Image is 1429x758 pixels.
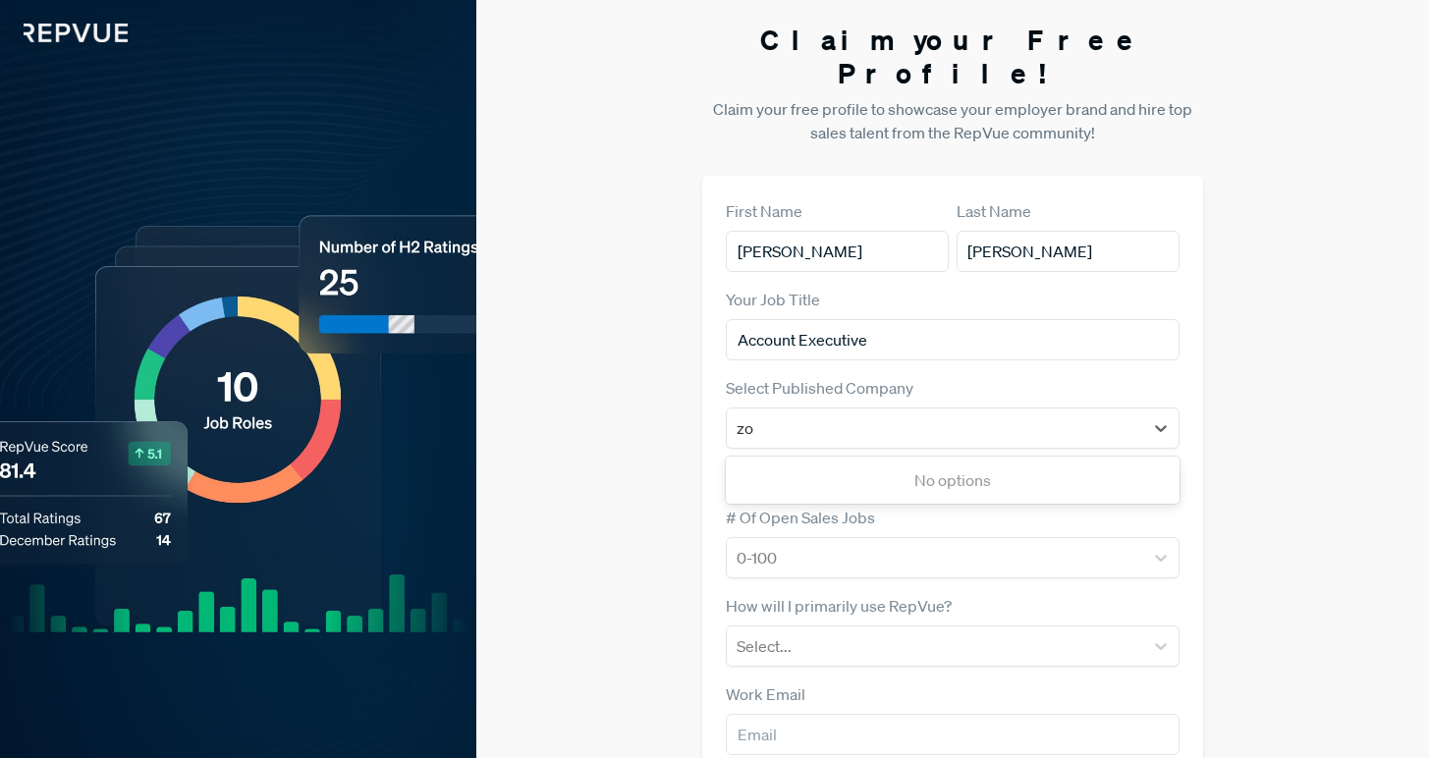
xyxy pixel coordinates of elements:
[726,319,1179,360] input: Title
[726,594,952,618] label: How will I primarily use RepVue?
[726,460,1179,500] div: No options
[957,231,1180,272] input: Last Name
[726,376,913,400] label: Select Published Company
[726,199,802,223] label: First Name
[726,231,949,272] input: First Name
[726,288,820,311] label: Your Job Title
[702,24,1202,89] h3: Claim your Free Profile!
[957,199,1031,223] label: Last Name
[726,506,875,529] label: # Of Open Sales Jobs
[702,97,1202,144] p: Claim your free profile to showcase your employer brand and hire top sales talent from the RepVue...
[726,714,1179,755] input: Email
[726,682,805,706] label: Work Email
